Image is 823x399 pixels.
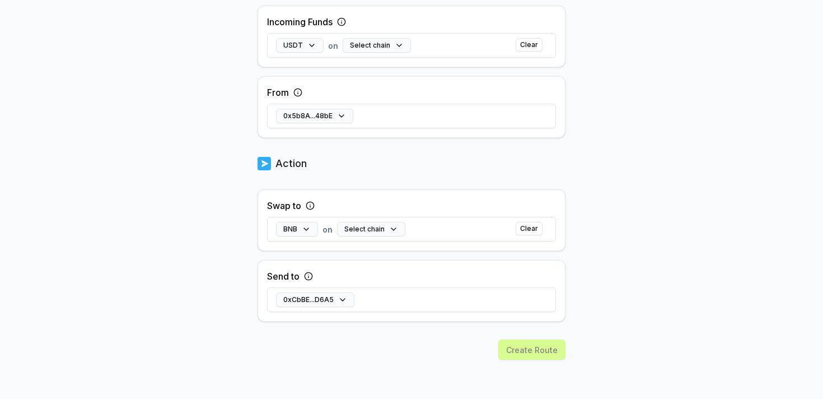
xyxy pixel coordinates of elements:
label: From [267,86,289,99]
button: BNB [276,222,318,236]
button: Select chain [343,38,411,53]
label: Send to [267,270,300,283]
img: logo [258,156,271,171]
span: on [328,40,338,52]
button: Select chain [337,222,405,236]
button: USDT [276,38,324,53]
p: Action [275,156,307,171]
button: Clear [516,222,543,235]
span: on [322,224,333,235]
label: Swap to [267,199,301,212]
label: Incoming Funds [267,15,333,29]
button: Clear [516,38,543,52]
button: 0xCbBE...D6A5 [276,293,354,307]
button: 0x5b8A...48bE [276,109,353,123]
